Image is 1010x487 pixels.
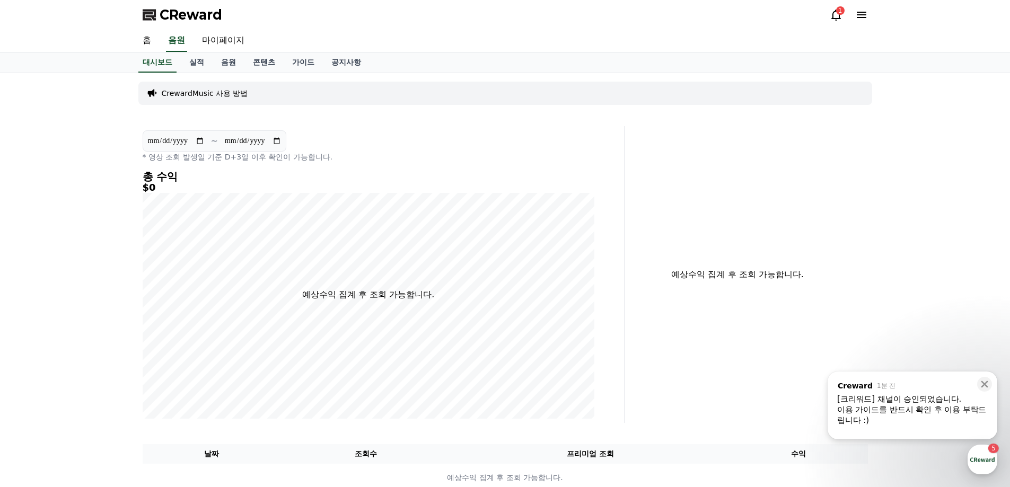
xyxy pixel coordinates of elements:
div: 1 [836,6,845,15]
a: 5대화 [70,336,137,362]
p: ~ [211,135,218,147]
a: 콘텐츠 [244,52,284,73]
a: 홈 [3,336,70,362]
th: 날짜 [143,444,281,464]
a: 실적 [181,52,213,73]
span: 설정 [164,352,177,360]
a: 가이드 [284,52,323,73]
span: 홈 [33,352,40,360]
span: CReward [160,6,222,23]
a: 홈 [134,30,160,52]
th: 프리미엄 조회 [451,444,730,464]
a: 설정 [137,336,204,362]
p: 예상수익 집계 후 조회 가능합니다. [143,472,867,483]
a: 음원 [166,30,187,52]
h4: 총 수익 [143,171,594,182]
a: 마이페이지 [194,30,253,52]
a: CrewardMusic 사용 방법 [162,88,248,99]
p: 예상수익 집계 후 조회 가능합니다. [302,288,434,301]
a: 음원 [213,52,244,73]
th: 조회수 [280,444,451,464]
a: 1 [830,8,842,21]
th: 수익 [730,444,868,464]
a: 공지사항 [323,52,370,73]
p: 예상수익 집계 후 조회 가능합니다. [633,268,842,281]
a: CReward [143,6,222,23]
p: * 영상 조회 발생일 기준 D+3일 이후 확인이 가능합니다. [143,152,594,162]
a: 대시보드 [138,52,177,73]
h5: $0 [143,182,594,193]
span: 5 [108,335,111,344]
span: 대화 [97,352,110,361]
